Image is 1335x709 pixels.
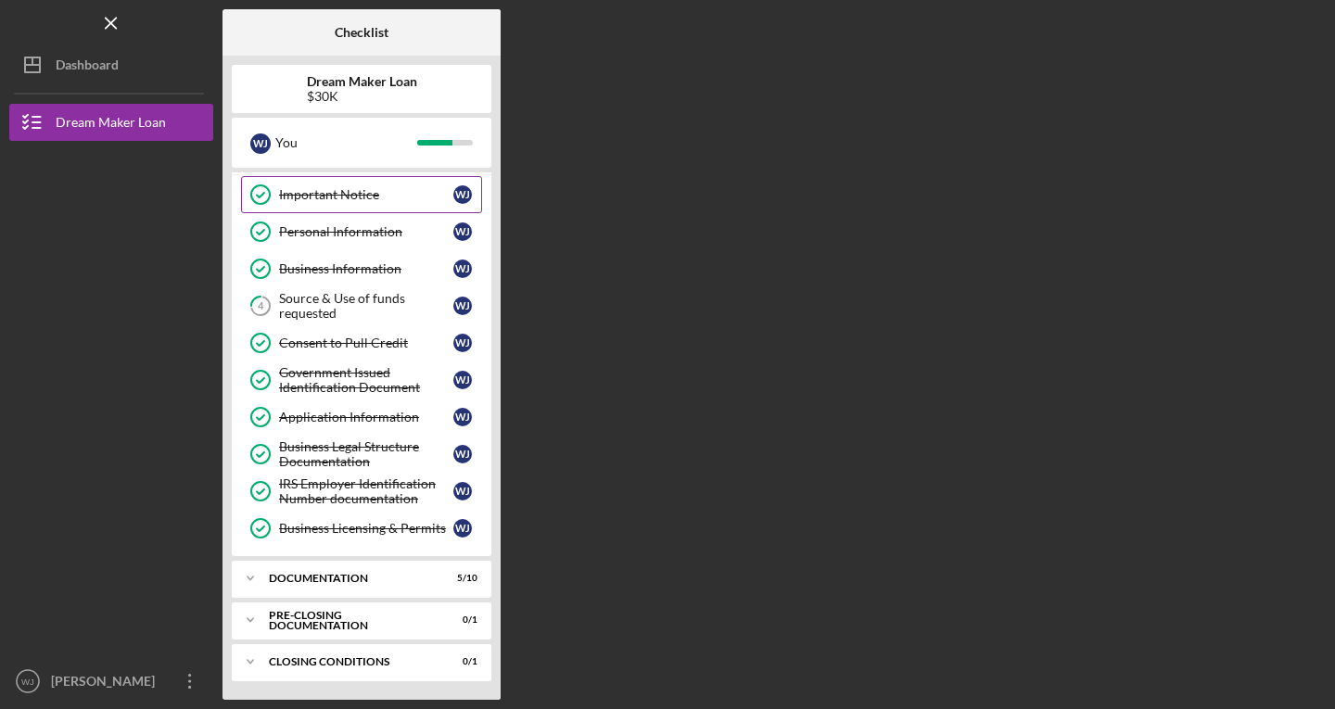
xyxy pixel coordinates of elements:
[453,371,472,389] div: W J
[241,287,482,324] a: 4Source & Use of funds requestedWJ
[275,127,417,158] div: You
[9,663,213,700] button: WJ[PERSON_NAME]
[453,408,472,426] div: W J
[279,336,453,350] div: Consent to Pull Credit
[269,656,431,667] div: Closing Conditions
[46,663,167,704] div: [PERSON_NAME]
[279,291,453,321] div: Source & Use of funds requested
[21,677,34,687] text: WJ
[307,74,417,89] b: Dream Maker Loan
[279,410,453,424] div: Application Information
[335,25,388,40] b: Checklist
[279,187,453,202] div: Important Notice
[279,261,453,276] div: Business Information
[453,334,472,352] div: W J
[279,439,453,469] div: Business Legal Structure Documentation
[279,521,453,536] div: Business Licensing & Permits
[279,224,453,239] div: Personal Information
[279,365,453,395] div: Government Issued Identification Document
[269,610,431,631] div: Pre-Closing Documentation
[241,436,482,473] a: Business Legal Structure DocumentationWJ
[269,573,431,584] div: Documentation
[241,324,482,361] a: Consent to Pull CreditWJ
[453,222,472,241] div: W J
[453,297,472,315] div: W J
[241,213,482,250] a: Personal InformationWJ
[444,656,477,667] div: 0 / 1
[444,573,477,584] div: 5 / 10
[453,260,472,278] div: W J
[241,361,482,399] a: Government Issued Identification DocumentWJ
[258,300,264,312] tspan: 4
[241,399,482,436] a: Application InformationWJ
[241,176,482,213] a: Important NoticeWJ
[241,250,482,287] a: Business InformationWJ
[307,89,417,104] div: $30K
[279,476,453,506] div: IRS Employer Identification Number documentation
[241,510,482,547] a: Business Licensing & PermitsWJ
[453,482,472,500] div: W J
[241,473,482,510] a: IRS Employer Identification Number documentationWJ
[453,185,472,204] div: W J
[9,46,213,83] button: Dashboard
[56,46,119,88] div: Dashboard
[453,445,472,463] div: W J
[56,104,166,146] div: Dream Maker Loan
[453,519,472,538] div: W J
[444,614,477,626] div: 0 / 1
[250,133,271,154] div: W J
[9,104,213,141] button: Dream Maker Loan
